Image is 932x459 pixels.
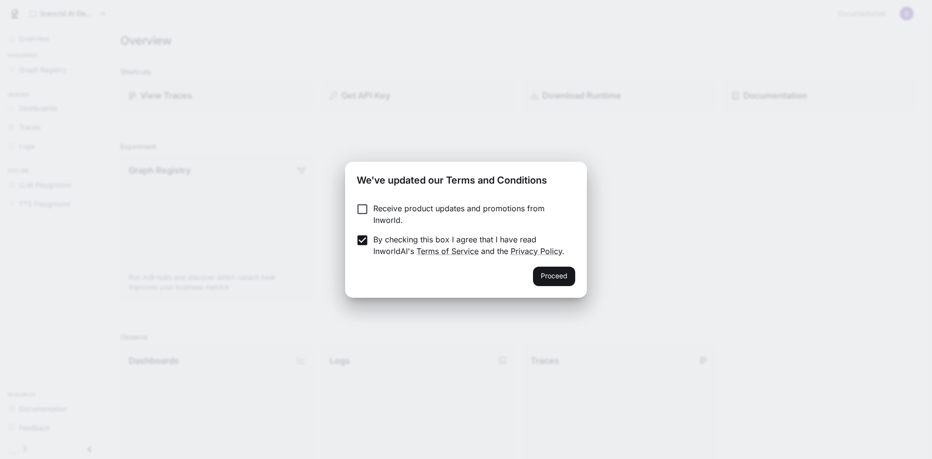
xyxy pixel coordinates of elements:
p: By checking this box I agree that I have read InworldAI's and the . [373,234,567,257]
a: Terms of Service [416,246,479,256]
p: Receive product updates and promotions from Inworld. [373,203,567,226]
button: Proceed [533,267,575,286]
a: Privacy Policy [511,246,562,256]
h2: We've updated our Terms and Conditions [345,162,587,195]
